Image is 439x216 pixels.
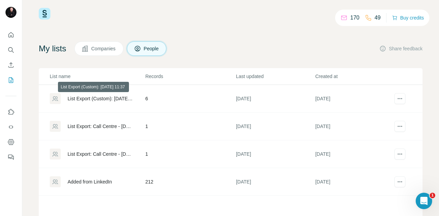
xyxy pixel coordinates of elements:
p: List name [50,73,145,80]
p: 49 [375,14,381,22]
p: 170 [350,14,359,22]
button: Share feedback [379,45,423,52]
button: Use Surfe API [5,121,16,133]
td: 1 [145,113,236,140]
div: List Export: Call Centre - [DATE] 08:25 [68,151,134,157]
div: Added from LinkedIn [68,178,112,185]
td: [DATE] [236,140,315,168]
button: actions [394,149,405,160]
td: [DATE] [315,168,394,196]
td: [DATE] [236,113,315,140]
td: [DATE] [236,85,315,113]
div: List Export (Custom): [DATE] 11:37 [68,95,134,102]
img: Surfe Logo [39,8,50,20]
button: Quick start [5,29,16,41]
button: Buy credits [392,13,424,23]
p: Created at [315,73,394,80]
td: [DATE] [236,168,315,196]
td: [DATE] [315,140,394,168]
button: actions [394,93,405,104]
td: 6 [145,85,236,113]
button: Feedback [5,151,16,163]
p: Records [145,73,235,80]
p: Last updated [236,73,315,80]
span: Companies [91,45,116,52]
td: 1 [145,140,236,168]
td: 212 [145,168,236,196]
button: Search [5,44,16,56]
button: actions [394,121,405,132]
span: People [144,45,159,52]
button: Dashboard [5,136,16,148]
iframe: Intercom live chat [416,193,432,209]
img: Avatar [5,7,16,18]
h4: My lists [39,43,66,54]
td: [DATE] [315,113,394,140]
div: List Export: Call Centre - [DATE] 08:28 [68,123,134,130]
button: Enrich CSV [5,59,16,71]
span: 1 [430,193,435,198]
button: actions [394,176,405,187]
button: My lists [5,74,16,86]
td: [DATE] [315,85,394,113]
button: Use Surfe on LinkedIn [5,106,16,118]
